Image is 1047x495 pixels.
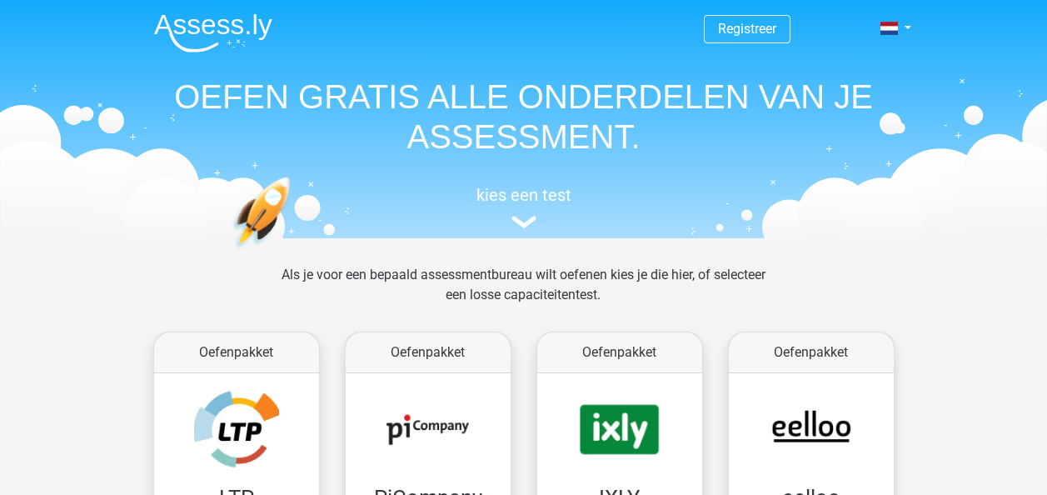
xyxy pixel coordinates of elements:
[511,216,536,228] img: assessment
[718,21,776,37] a: Registreer
[141,185,907,205] h5: kies een test
[232,177,355,327] img: oefenen
[154,13,272,52] img: Assessly
[141,185,907,229] a: kies een test
[141,77,907,157] h1: OEFEN GRATIS ALLE ONDERDELEN VAN JE ASSESSMENT.
[268,265,779,325] div: Als je voor een bepaald assessmentbureau wilt oefenen kies je die hier, of selecteer een losse ca...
